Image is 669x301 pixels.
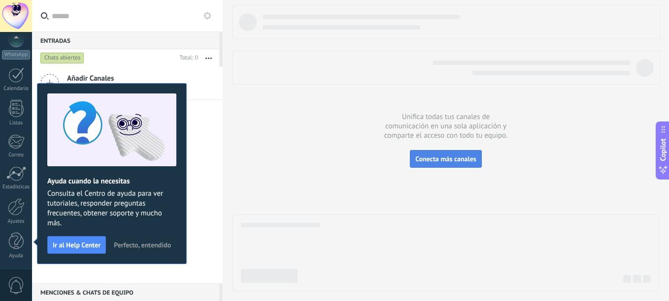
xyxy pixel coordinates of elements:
[415,154,476,163] span: Conecta más canales
[2,86,31,92] div: Calendario
[32,283,219,301] div: Menciones & Chats de equipo
[2,152,31,158] div: Correo
[47,189,176,228] span: Consulta el Centro de ayuda para ver tutoriales, responder preguntas frecuentes, obtener soporte ...
[47,236,106,254] button: Ir al Help Center
[114,241,171,248] span: Perfecto, entendido
[2,50,30,60] div: WhatsApp
[40,52,84,64] div: Chats abiertos
[410,150,481,168] button: Conecta más canales
[109,238,175,252] button: Perfecto, entendido
[2,120,31,126] div: Listas
[2,184,31,190] div: Estadísticas
[53,241,100,248] span: Ir al Help Center
[67,74,186,83] span: Añadir Canales
[198,49,219,67] button: Más
[2,218,31,225] div: Ajustes
[2,253,31,259] div: Ayuda
[32,31,219,49] div: Entradas
[658,139,668,161] span: Copilot
[47,177,176,186] h2: Ayuda cuando la necesitas
[176,53,198,63] div: Total: 0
